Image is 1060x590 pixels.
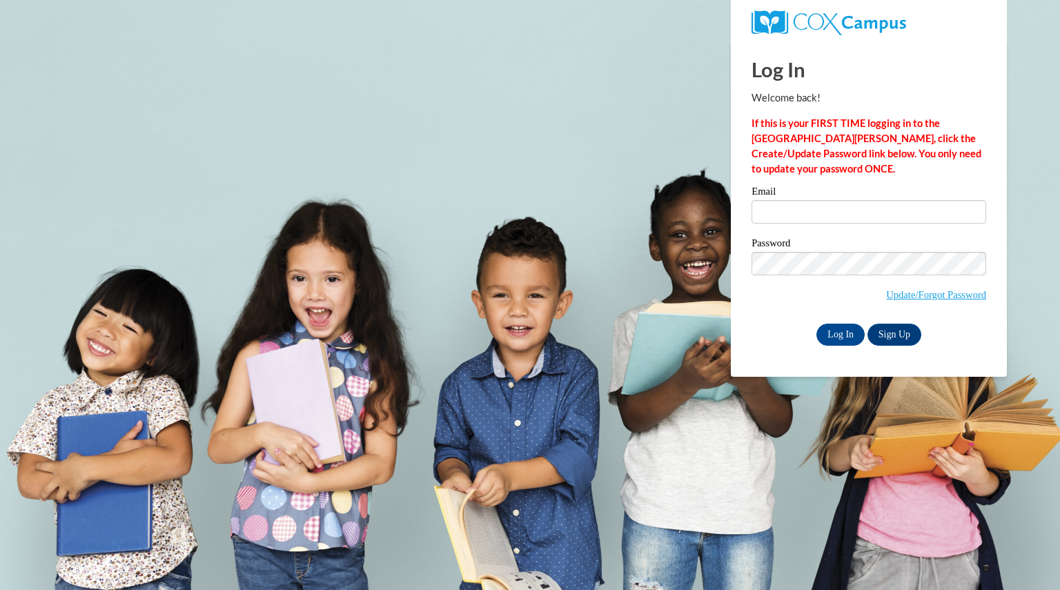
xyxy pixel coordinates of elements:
[752,10,906,35] img: COX Campus
[752,90,986,106] p: Welcome back!
[886,289,986,300] a: Update/Forgot Password
[752,10,986,35] a: COX Campus
[816,324,865,346] input: Log In
[752,55,986,83] h1: Log In
[752,186,986,200] label: Email
[752,117,981,175] strong: If this is your FIRST TIME logging in to the [GEOGRAPHIC_DATA][PERSON_NAME], click the Create/Upd...
[752,238,986,252] label: Password
[867,324,921,346] a: Sign Up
